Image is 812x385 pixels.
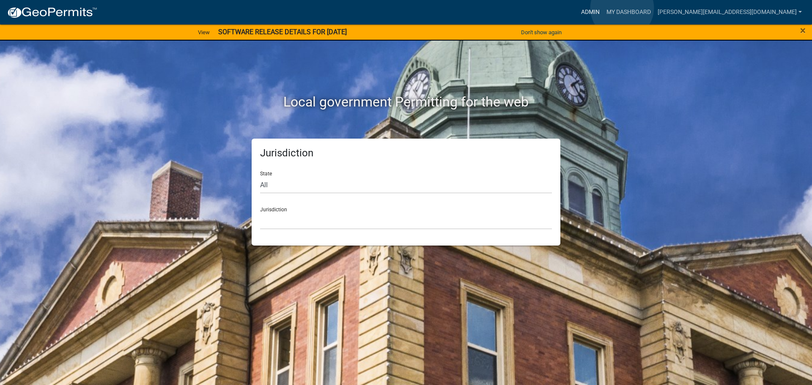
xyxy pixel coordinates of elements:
strong: SOFTWARE RELEASE DETAILS FOR [DATE] [218,28,347,36]
h2: Local government Permitting for the web [171,94,641,110]
a: [PERSON_NAME][EMAIL_ADDRESS][DOMAIN_NAME] [654,4,805,20]
span: × [800,25,806,36]
h5: Jurisdiction [260,147,552,159]
a: Admin [578,4,603,20]
a: My Dashboard [603,4,654,20]
button: Close [800,25,806,35]
a: View [195,25,213,39]
button: Don't show again [518,25,565,39]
